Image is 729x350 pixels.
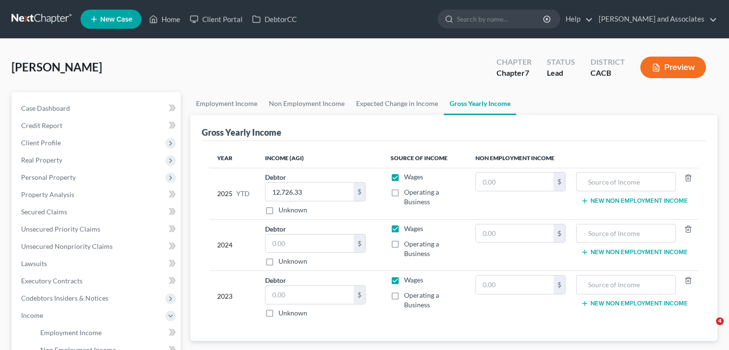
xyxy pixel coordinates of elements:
[13,221,181,238] a: Unsecured Priority Claims
[497,57,532,68] div: Chapter
[144,11,185,28] a: Home
[100,16,132,23] span: New Case
[13,186,181,203] a: Property Analysis
[547,68,575,79] div: Lead
[383,149,467,168] th: Source of Income
[12,60,102,74] span: [PERSON_NAME]
[21,156,62,164] span: Real Property
[404,173,423,181] span: Wages
[581,197,688,205] button: New Non Employment Income
[278,257,307,266] label: Unknown
[13,100,181,117] a: Case Dashboard
[581,173,670,191] input: Source of Income
[21,225,100,233] span: Unsecured Priority Claims
[265,275,286,285] label: Debtor
[554,224,565,243] div: $
[209,149,257,168] th: Year
[404,240,439,257] span: Operating a Business
[354,234,365,253] div: $
[554,276,565,294] div: $
[476,173,554,191] input: 0.00
[278,308,307,318] label: Unknown
[21,277,82,285] span: Executory Contracts
[696,317,719,340] iframe: Intercom live chat
[21,242,113,250] span: Unsecured Nonpriority Claims
[457,10,544,28] input: Search by name...
[350,92,444,115] a: Expected Change in Income
[263,92,350,115] a: Non Employment Income
[278,205,307,215] label: Unknown
[13,238,181,255] a: Unsecured Nonpriority Claims
[581,276,670,294] input: Source of Income
[217,224,250,267] div: 2024
[581,224,670,243] input: Source of Income
[13,255,181,272] a: Lawsuits
[266,234,354,253] input: 0.00
[21,190,74,198] span: Property Analysis
[468,149,698,168] th: Non Employment Income
[444,92,516,115] a: Gross Yearly Income
[33,324,181,341] a: Employment Income
[13,117,181,134] a: Credit Report
[266,286,354,304] input: 0.00
[476,224,554,243] input: 0.00
[21,311,43,319] span: Income
[257,149,383,168] th: Income (AGI)
[561,11,593,28] a: Help
[716,317,724,325] span: 4
[404,291,439,309] span: Operating a Business
[247,11,301,28] a: DebtorCC
[581,248,688,256] button: New Non Employment Income
[13,272,181,290] a: Executory Contracts
[590,68,625,79] div: CACB
[554,173,565,191] div: $
[354,286,365,304] div: $
[21,259,47,268] span: Lawsuits
[21,104,70,112] span: Case Dashboard
[525,68,529,77] span: 7
[217,172,250,215] div: 2025
[354,183,365,201] div: $
[21,173,76,181] span: Personal Property
[266,183,354,201] input: 0.00
[21,208,67,216] span: Secured Claims
[202,127,281,138] div: Gross Yearly Income
[547,57,575,68] div: Status
[476,276,554,294] input: 0.00
[21,121,62,129] span: Credit Report
[217,275,250,318] div: 2023
[404,188,439,206] span: Operating a Business
[581,300,688,307] button: New Non Employment Income
[185,11,247,28] a: Client Portal
[404,224,423,233] span: Wages
[21,139,61,147] span: Client Profile
[265,224,286,234] label: Debtor
[190,92,263,115] a: Employment Income
[404,276,423,284] span: Wages
[21,294,108,302] span: Codebtors Insiders & Notices
[236,189,250,198] span: YTD
[13,203,181,221] a: Secured Claims
[590,57,625,68] div: District
[265,172,286,182] label: Debtor
[497,68,532,79] div: Chapter
[594,11,717,28] a: [PERSON_NAME] and Associates
[640,57,706,78] button: Preview
[40,328,102,337] span: Employment Income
